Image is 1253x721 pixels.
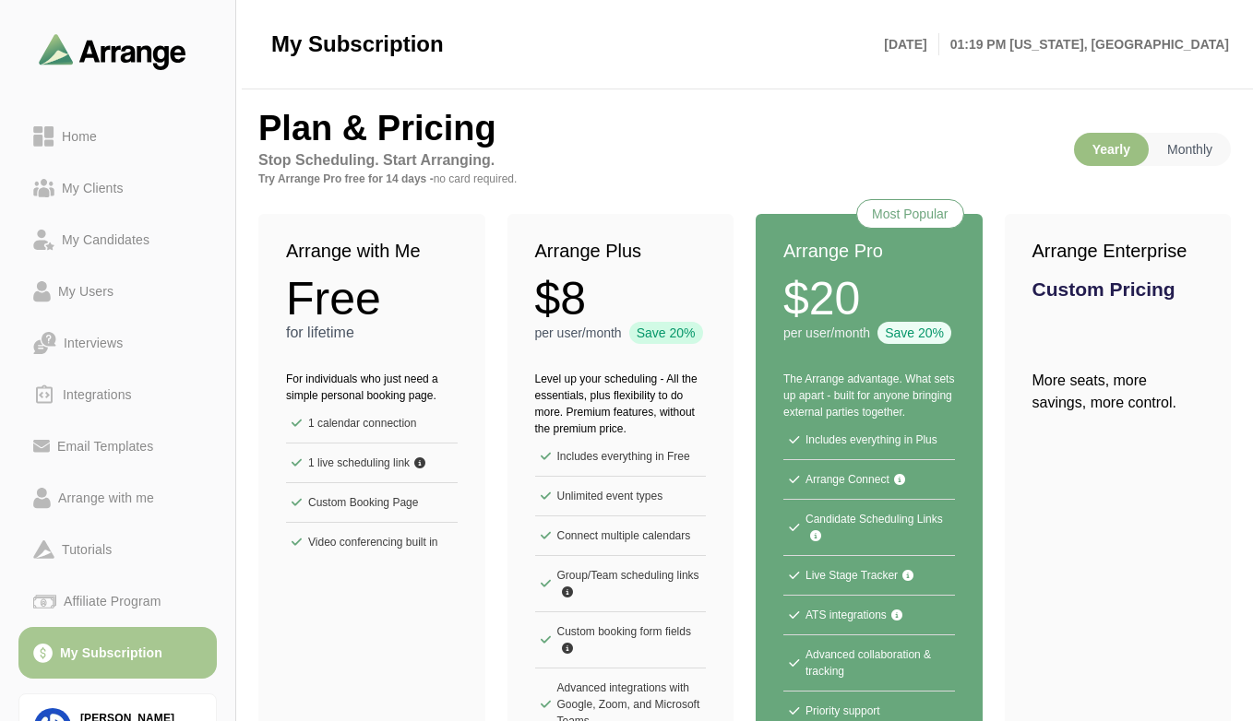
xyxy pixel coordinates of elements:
a: My Users [18,266,217,317]
a: Email Templates [18,420,217,472]
li: Arrange Connect [783,460,955,500]
h3: Custom Pricing [1032,279,1204,299]
div: My Clients [54,177,131,199]
a: My Candidates [18,214,217,266]
li: 1 live scheduling link [286,443,458,483]
strong: $20 [783,276,860,322]
li: Candidate Scheduling Links [783,500,955,556]
a: Interviews [18,317,217,369]
p: More seats, more savings, more control. [1032,370,1204,414]
li: Live Stage Tracker [783,556,955,596]
div: My Candidates [54,229,157,251]
div: Home [54,125,104,148]
p: Yearly [1074,133,1149,166]
a: My Clients [18,162,217,214]
span: My Subscription [271,30,444,58]
p: The Arrange advantage. What sets up apart - built for anyone bringing external parties together. [783,371,955,420]
strong: $8 [535,276,587,322]
div: Most Popular [856,199,963,229]
span: no card required. [434,172,518,185]
p: Stop Scheduling. Start Arranging. [258,149,812,171]
div: Interviews [56,332,130,354]
a: Tutorials [18,524,217,575]
a: My Subscription [18,627,217,679]
div: Save 20% [877,322,951,344]
li: Unlimited event types [535,477,707,516]
p: 01:19 PM [US_STATE], [GEOGRAPHIC_DATA] [939,33,1229,55]
a: Home [18,111,217,162]
div: Email Templates [50,435,161,457]
div: My Users [51,280,121,302]
h2: Arrange Plus [535,237,707,265]
p: For individuals who just need a simple personal booking page. [286,371,458,404]
p: Try Arrange Pro free for 14 days - [258,171,812,186]
h2: Arrange Enterprise [1032,237,1204,265]
strong: Free [286,276,381,322]
li: Advanced collaboration & tracking [783,635,955,691]
p: per user/month [783,324,870,342]
p: Level up your scheduling - All the essentials, plus flexibility to do more. Premium features, wit... [535,371,707,437]
li: Custom Booking Page [286,483,458,523]
p: per user/month [535,324,622,342]
div: Save 20% [629,322,703,344]
img: arrangeai-name-small-logo.4d2b8aee.svg [39,33,186,69]
div: Affiliate Program [56,590,168,612]
h2: Arrange with Me [286,237,458,265]
div: Integrations [55,384,139,406]
div: My Subscription [53,642,170,664]
a: Arrange with me [18,472,217,524]
li: Group/Team scheduling links [535,556,707,612]
a: Integrations [18,369,217,420]
a: Affiliate Program [18,575,217,627]
p: for lifetime [286,322,458,344]
h2: Arrange Pro [783,237,955,265]
p: [DATE] [884,33,938,55]
div: Tutorials [54,538,119,561]
li: Video conferencing built in [286,523,458,561]
li: 1 calendar connection [286,404,458,443]
li: Includes everything in Free [535,437,707,477]
li: ATS integrations [783,596,955,635]
h2: Plan & Pricing [258,111,812,146]
li: Connect multiple calendars [535,516,707,556]
li: Custom booking form fields [535,612,707,668]
div: Arrange with me [51,487,161,509]
li: Includes everything in Plus [783,420,955,460]
p: Monthly [1149,133,1231,166]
